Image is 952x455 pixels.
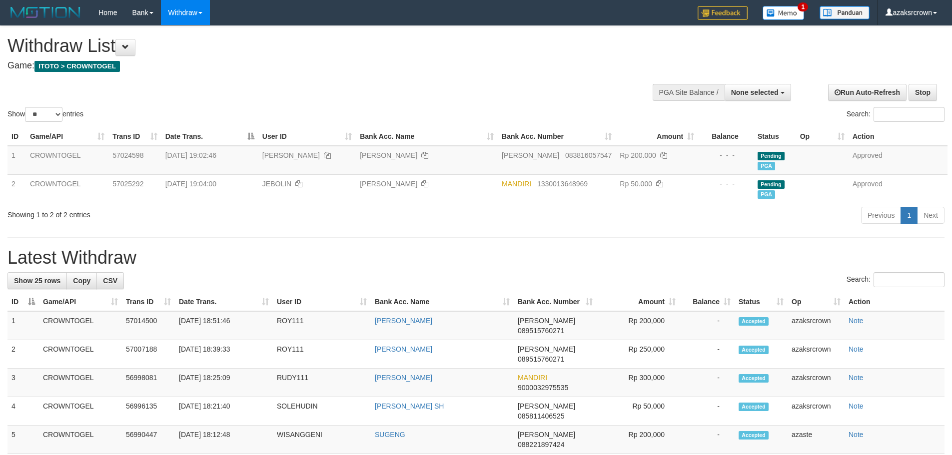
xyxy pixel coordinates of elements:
span: Accepted [739,374,769,383]
a: [PERSON_NAME] [375,374,432,382]
td: Rp 250,000 [597,340,680,369]
a: [PERSON_NAME] [375,317,432,325]
span: Accepted [739,346,769,354]
td: 1 [7,311,39,340]
a: 1 [901,207,918,224]
td: - [680,426,735,454]
td: 2 [7,174,26,203]
a: Run Auto-Refresh [828,84,907,101]
span: Pending [758,180,785,189]
span: MANDIRI [518,374,547,382]
span: Rp 50.000 [620,180,652,188]
input: Search: [874,272,945,287]
span: 57024598 [112,151,143,159]
td: [DATE] 18:51:46 [175,311,273,340]
th: Amount: activate to sort column ascending [616,127,698,146]
span: [DATE] 19:02:46 [165,151,216,159]
th: Balance: activate to sort column ascending [680,293,735,311]
th: User ID: activate to sort column ascending [258,127,356,146]
th: Status [754,127,796,146]
td: CROWNTOGEL [39,397,122,426]
label: Show entries [7,107,83,122]
img: Feedback.jpg [698,6,748,20]
input: Search: [874,107,945,122]
td: 2 [7,340,39,369]
a: Note [849,374,864,382]
div: - - - [702,179,750,189]
h1: Latest Withdraw [7,248,945,268]
span: [PERSON_NAME] [518,345,575,353]
th: Game/API: activate to sort column ascending [39,293,122,311]
span: Accepted [739,403,769,411]
span: None selected [731,88,779,96]
td: 56996135 [122,397,175,426]
span: Copy [73,277,90,285]
th: Op: activate to sort column ascending [796,127,849,146]
th: Status: activate to sort column ascending [735,293,788,311]
th: Bank Acc. Name: activate to sort column ascending [371,293,514,311]
a: Note [849,402,864,410]
td: RUDY111 [273,369,371,397]
span: Copy 089515760271 to clipboard [518,327,564,335]
span: 1 [798,2,808,11]
h4: Game: [7,61,625,71]
h1: Withdraw List [7,36,625,56]
img: Button%20Memo.svg [763,6,805,20]
label: Search: [847,272,945,287]
a: [PERSON_NAME] [360,151,417,159]
a: [PERSON_NAME] [375,345,432,353]
span: Pending [758,152,785,160]
th: Date Trans.: activate to sort column ascending [175,293,273,311]
td: 3 [7,369,39,397]
a: [PERSON_NAME] [360,180,417,188]
td: - [680,311,735,340]
td: ROY111 [273,311,371,340]
td: - [680,397,735,426]
span: Rp 200.000 [620,151,656,159]
td: CROWNTOGEL [39,369,122,397]
span: Copy 088221897424 to clipboard [518,441,564,449]
th: Date Trans.: activate to sort column descending [161,127,258,146]
span: PGA [758,162,775,170]
td: Rp 200,000 [597,426,680,454]
a: [PERSON_NAME] SH [375,402,444,410]
th: ID [7,127,26,146]
span: Copy 1330013648969 to clipboard [537,180,588,188]
td: 56990447 [122,426,175,454]
a: SUGENG [375,431,405,439]
th: Action [845,293,945,311]
span: JEBOLIN [262,180,291,188]
span: [PERSON_NAME] [518,317,575,325]
td: - [680,369,735,397]
td: [DATE] 18:25:09 [175,369,273,397]
td: [DATE] 18:12:48 [175,426,273,454]
td: SOLEHUDIN [273,397,371,426]
td: 57007188 [122,340,175,369]
span: [PERSON_NAME] [518,431,575,439]
div: - - - [702,150,750,160]
th: Bank Acc. Number: activate to sort column ascending [514,293,597,311]
th: Trans ID: activate to sort column ascending [108,127,161,146]
span: MANDIRI [502,180,531,188]
span: PGA [758,190,775,199]
td: azaksrcrown [788,397,845,426]
a: Copy [66,272,97,289]
div: Showing 1 to 2 of 2 entries [7,206,389,220]
td: CROWNTOGEL [39,311,122,340]
label: Search: [847,107,945,122]
td: WISANGGENI [273,426,371,454]
td: 57014500 [122,311,175,340]
td: azaste [788,426,845,454]
button: None selected [725,84,791,101]
a: Stop [909,84,937,101]
span: Show 25 rows [14,277,60,285]
span: [DATE] 19:04:00 [165,180,216,188]
span: Copy 9000032975535 to clipboard [518,384,568,392]
a: Note [849,431,864,439]
th: ID: activate to sort column descending [7,293,39,311]
a: Previous [861,207,901,224]
span: [PERSON_NAME] [518,402,575,410]
span: Copy 083816057547 to clipboard [565,151,612,159]
a: Note [849,345,864,353]
th: Op: activate to sort column ascending [788,293,845,311]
